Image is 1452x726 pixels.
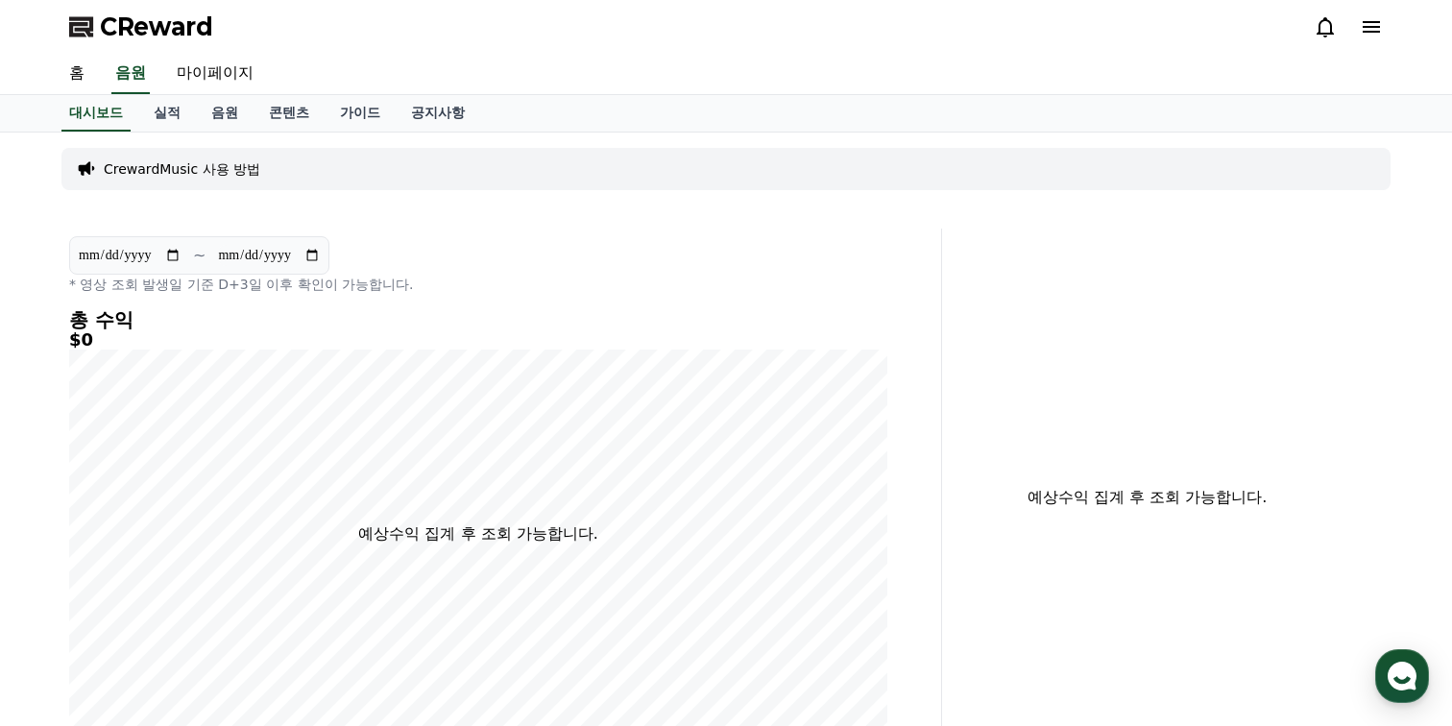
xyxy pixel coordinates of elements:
a: 가이드 [325,95,396,132]
a: 공지사항 [396,95,480,132]
p: 예상수익 집계 후 조회 가능합니다. [358,522,597,545]
a: 홈 [6,567,127,615]
h5: $0 [69,330,887,350]
a: 마이페이지 [161,54,269,94]
a: 홈 [54,54,100,94]
span: 대화 [176,596,199,612]
a: 음원 [196,95,254,132]
a: CReward [69,12,213,42]
span: 설정 [297,595,320,611]
a: 대화 [127,567,248,615]
h4: 총 수익 [69,309,887,330]
a: 실적 [138,95,196,132]
a: 콘텐츠 [254,95,325,132]
a: 대시보드 [61,95,131,132]
a: CrewardMusic 사용 방법 [104,159,260,179]
span: CReward [100,12,213,42]
a: 설정 [248,567,369,615]
p: ~ [193,244,206,267]
a: 음원 [111,54,150,94]
p: * 영상 조회 발생일 기준 D+3일 이후 확인이 가능합니다. [69,275,887,294]
p: 예상수익 집계 후 조회 가능합니다. [957,486,1337,509]
span: 홈 [60,595,72,611]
